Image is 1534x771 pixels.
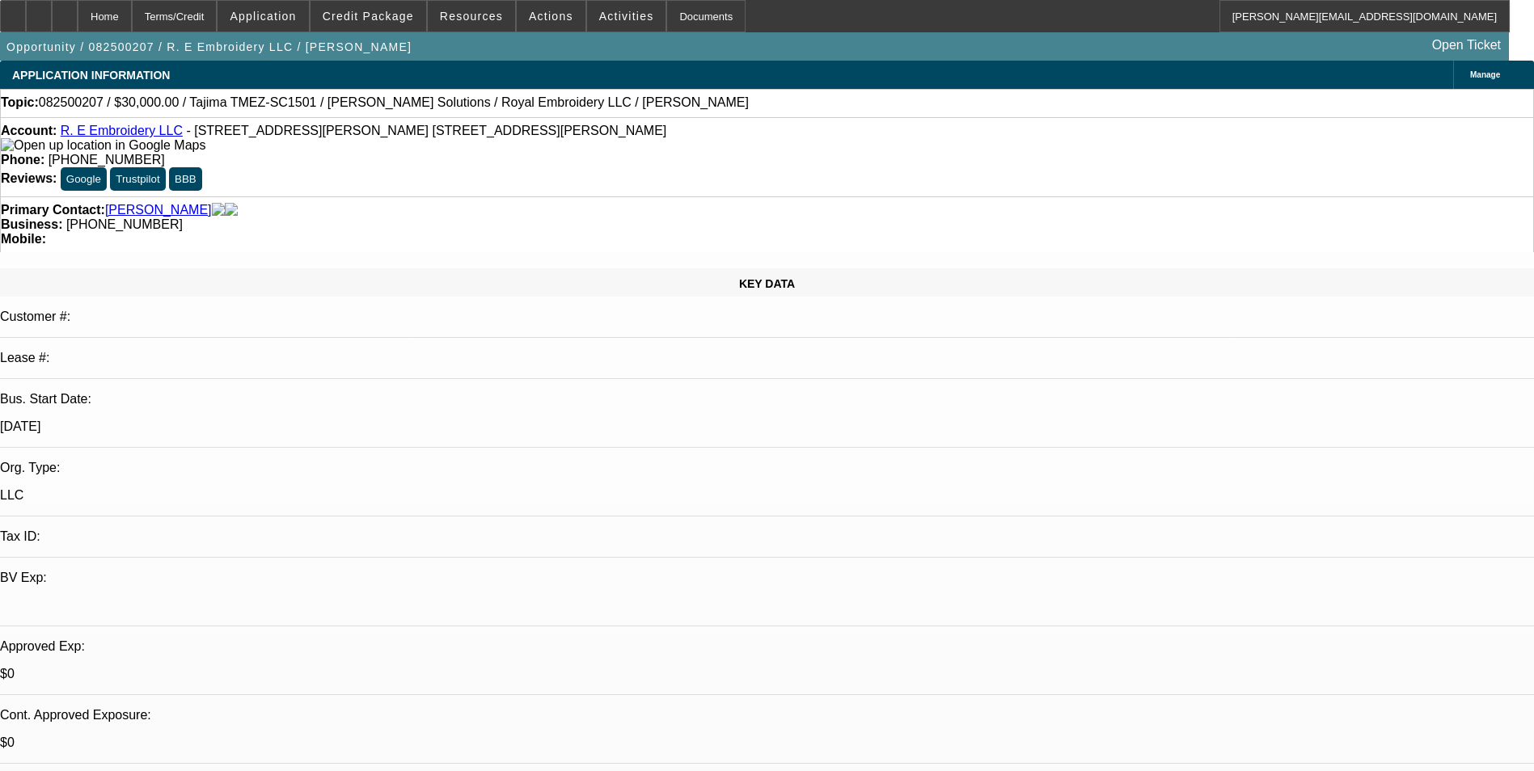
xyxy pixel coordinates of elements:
button: Credit Package [311,1,426,32]
a: R. E Embroidery LLC [61,124,183,137]
button: Google [61,167,107,191]
strong: Mobile: [1,232,46,246]
a: View Google Maps [1,138,205,152]
button: Trustpilot [110,167,165,191]
a: [PERSON_NAME] [105,203,212,217]
img: linkedin-icon.png [225,203,238,217]
span: - [STREET_ADDRESS][PERSON_NAME] [STREET_ADDRESS][PERSON_NAME] [186,124,666,137]
img: Open up location in Google Maps [1,138,205,153]
span: Actions [529,10,573,23]
span: KEY DATA [739,277,795,290]
strong: Business: [1,217,62,231]
span: Credit Package [323,10,414,23]
strong: Phone: [1,153,44,166]
button: Actions [517,1,585,32]
strong: Account: [1,124,57,137]
span: [PHONE_NUMBER] [49,153,165,166]
strong: Reviews: [1,171,57,185]
strong: Topic: [1,95,39,110]
a: Open Ticket [1426,32,1507,59]
span: Activities [599,10,654,23]
span: Opportunity / 082500207 / R. E Embroidery LLC / [PERSON_NAME] [6,40,412,53]
button: Activities [587,1,666,32]
span: APPLICATION INFORMATION [12,69,170,82]
button: BBB [169,167,202,191]
span: 082500207 / $30,000.00 / Tajima TMEZ-SC1501 / [PERSON_NAME] Solutions / Royal Embroidery LLC / [P... [39,95,749,110]
span: Resources [440,10,503,23]
span: [PHONE_NUMBER] [66,217,183,231]
strong: Primary Contact: [1,203,105,217]
button: Application [218,1,308,32]
span: Manage [1470,70,1500,79]
span: Application [230,10,296,23]
button: Resources [428,1,515,32]
img: facebook-icon.png [212,203,225,217]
